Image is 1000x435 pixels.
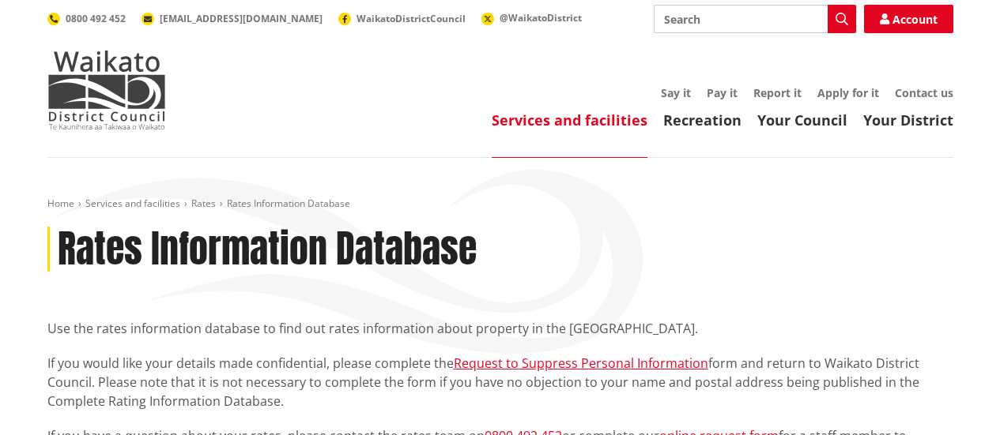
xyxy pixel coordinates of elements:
[481,11,582,24] a: @WaikatoDistrict
[66,12,126,25] span: 0800 492 452
[895,85,953,100] a: Contact us
[338,12,466,25] a: WaikatoDistrictCouncil
[492,111,647,129] a: Services and facilities
[47,319,953,338] p: Use the rates information database to find out rates information about property in the [GEOGRAPHI...
[142,12,323,25] a: [EMAIL_ADDRESS][DOMAIN_NAME]
[663,111,742,129] a: Recreation
[47,197,74,210] a: Home
[817,85,879,100] a: Apply for it
[191,197,216,210] a: Rates
[58,227,477,272] h1: Rates Information Database
[753,85,802,100] a: Report it
[160,12,323,25] span: [EMAIL_ADDRESS][DOMAIN_NAME]
[757,111,847,129] a: Your Council
[454,354,708,372] a: Request to Suppress Personal Information
[47,12,126,25] a: 0800 492 452
[47,51,166,129] img: Waikato District Council - Te Kaunihera aa Takiwaa o Waikato
[47,197,953,211] nav: breadcrumb
[654,5,856,33] input: Search input
[85,197,180,210] a: Services and facilities
[357,12,466,25] span: WaikatoDistrictCouncil
[864,5,953,33] a: Account
[707,85,738,100] a: Pay it
[227,197,350,210] span: Rates Information Database
[863,111,953,129] a: Your District
[661,85,691,100] a: Say it
[500,11,582,24] span: @WaikatoDistrict
[47,354,953,411] p: If you would like your details made confidential, please complete the form and return to Waikato ...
